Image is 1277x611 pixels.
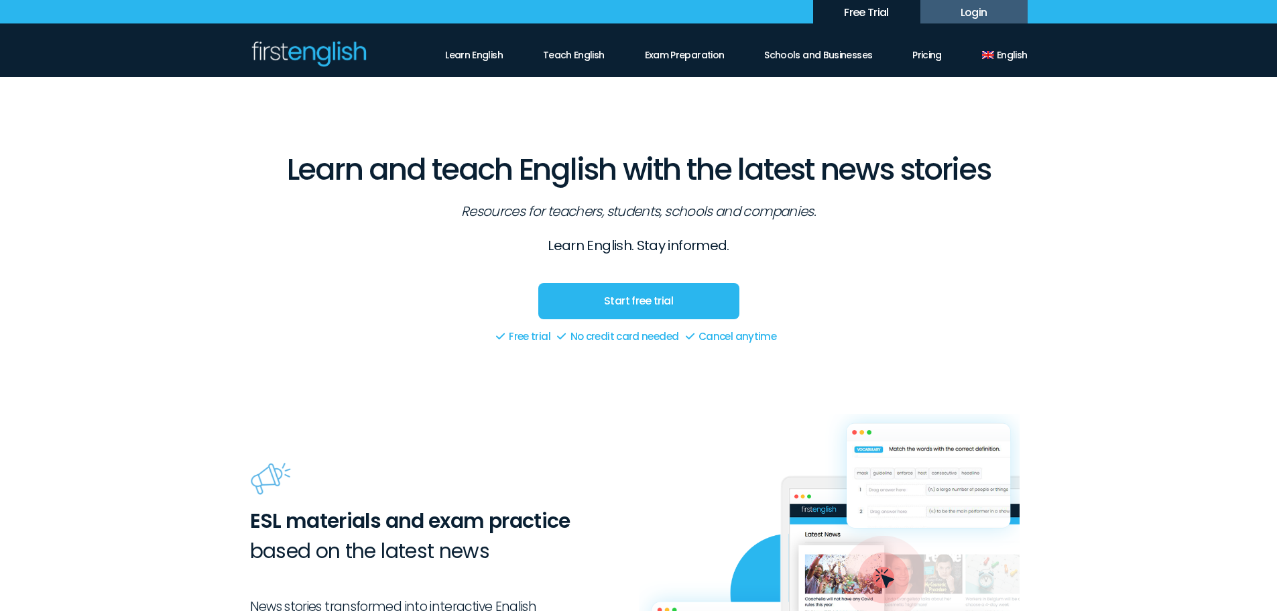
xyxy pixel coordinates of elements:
a: English [982,40,1028,62]
a: Exam Preparation [645,40,725,62]
h1: Learn and teach English with the latest news stories [250,117,1028,188]
span: based on the latest news [250,536,631,566]
li: No credit card needed [557,326,678,347]
li: Cancel anytime [686,326,776,347]
a: Learn English [445,40,503,62]
em: Resources for teachers, students, schools and companies. [461,202,816,221]
span: English [997,49,1028,61]
a: Start free trial [538,283,739,319]
strong: Learn English. Stay informed. [548,236,729,255]
h2: ESL materials and exam practice [250,506,631,566]
a: Teach English [543,40,605,62]
a: Schools and Businesses [764,40,872,62]
li: Free trial [496,326,550,347]
a: Pricing [912,40,942,62]
img: first-english-feature-icon-megaphone.png [247,454,294,501]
